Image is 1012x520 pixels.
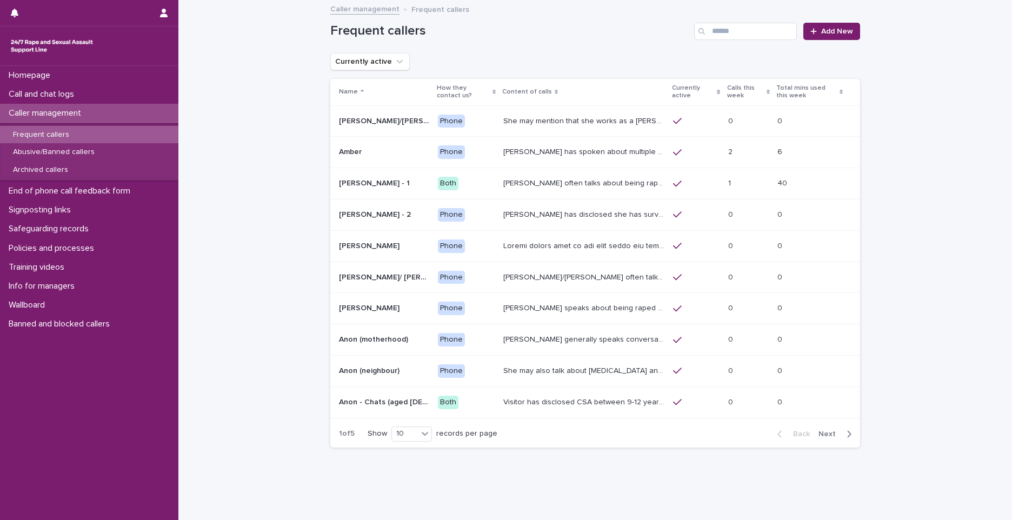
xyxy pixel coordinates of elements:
[392,428,418,439] div: 10
[769,429,814,439] button: Back
[4,148,103,157] p: Abusive/Banned callers
[4,243,103,254] p: Policies and processes
[503,239,667,251] p: Andrew shared that he has been raped and beaten by a group of men in or near his home twice withi...
[330,23,690,39] h1: Frequent callers
[330,168,860,199] tr: [PERSON_NAME] - 1[PERSON_NAME] - 1 Both[PERSON_NAME] often talks about being raped a night before...
[339,208,413,219] p: [PERSON_NAME] - 2
[4,130,78,139] p: Frequent callers
[803,23,860,40] a: Add New
[339,115,431,126] p: Abbie/Emily (Anon/'I don't know'/'I can't remember')
[438,396,458,409] div: Both
[728,271,735,282] p: 0
[728,145,735,157] p: 2
[4,70,59,81] p: Homepage
[777,115,784,126] p: 0
[503,177,667,188] p: Amy often talks about being raped a night before or 2 weeks ago or a month ago. She also makes re...
[4,108,90,118] p: Caller management
[438,333,465,346] div: Phone
[777,145,784,157] p: 6
[777,333,784,344] p: 0
[4,89,83,99] p: Call and chat logs
[9,35,95,57] img: rhQMoQhaT3yELyF149Cw
[728,115,735,126] p: 0
[330,262,860,293] tr: [PERSON_NAME]/ [PERSON_NAME][PERSON_NAME]/ [PERSON_NAME] Phone[PERSON_NAME]/[PERSON_NAME] often t...
[821,28,853,35] span: Add New
[438,239,465,253] div: Phone
[503,271,667,282] p: Anna/Emma often talks about being raped at gunpoint at the age of 13/14 by her ex-partner, aged 1...
[330,2,400,15] a: Caller management
[694,23,797,40] input: Search
[330,53,410,70] button: Currently active
[438,208,465,222] div: Phone
[330,230,860,262] tr: [PERSON_NAME][PERSON_NAME] PhoneLoremi dolors amet co adi elit seddo eiu tempor in u labor et dol...
[339,302,402,313] p: [PERSON_NAME]
[4,281,83,291] p: Info for managers
[503,302,667,313] p: Caller speaks about being raped and abused by the police and her ex-husband of 20 years. She has ...
[339,271,431,282] p: [PERSON_NAME]/ [PERSON_NAME]
[411,3,469,15] p: Frequent callers
[728,364,735,376] p: 0
[330,355,860,386] tr: Anon (neighbour)Anon (neighbour) PhoneShe may also talk about [MEDICAL_DATA] and about currently ...
[438,364,465,378] div: Phone
[4,319,118,329] p: Banned and blocked callers
[339,396,431,407] p: Anon - Chats (aged 16 -17)
[777,208,784,219] p: 0
[4,165,77,175] p: Archived callers
[728,302,735,313] p: 0
[339,177,412,188] p: [PERSON_NAME] - 1
[777,271,784,282] p: 0
[330,199,860,230] tr: [PERSON_NAME] - 2[PERSON_NAME] - 2 Phone[PERSON_NAME] has disclosed she has survived two rapes, o...
[339,86,358,98] p: Name
[330,421,363,447] p: 1 of 5
[4,186,139,196] p: End of phone call feedback form
[503,396,667,407] p: Visitor has disclosed CSA between 9-12 years of age involving brother in law who lifted them out ...
[437,82,490,102] p: How they contact us?
[368,429,387,438] p: Show
[787,430,810,438] span: Back
[339,145,364,157] p: Amber
[330,105,860,137] tr: [PERSON_NAME]/[PERSON_NAME] (Anon/'I don't know'/'I can't remember')[PERSON_NAME]/[PERSON_NAME] (...
[438,271,465,284] div: Phone
[503,115,667,126] p: She may mention that she works as a Nanny, looking after two children. Abbie / Emily has let us k...
[436,429,497,438] p: records per page
[777,364,784,376] p: 0
[777,239,784,251] p: 0
[438,302,465,315] div: Phone
[776,82,837,102] p: Total mins used this week
[4,262,73,272] p: Training videos
[777,302,784,313] p: 0
[330,137,860,168] tr: AmberAmber Phone[PERSON_NAME] has spoken about multiple experiences of [MEDICAL_DATA]. [PERSON_NA...
[339,239,402,251] p: [PERSON_NAME]
[777,177,789,188] p: 40
[777,396,784,407] p: 0
[728,333,735,344] p: 0
[672,82,714,102] p: Currently active
[438,115,465,128] div: Phone
[438,177,458,190] div: Both
[330,324,860,356] tr: Anon (motherhood)Anon (motherhood) Phone[PERSON_NAME] generally speaks conversationally about man...
[728,208,735,219] p: 0
[502,86,552,98] p: Content of calls
[814,429,860,439] button: Next
[503,364,667,376] p: She may also talk about child sexual abuse and about currently being physically disabled. She has...
[727,82,764,102] p: Calls this week
[339,364,402,376] p: Anon (neighbour)
[330,386,860,418] tr: Anon - Chats (aged [DEMOGRAPHIC_DATA])Anon - Chats (aged [DEMOGRAPHIC_DATA]) BothVisitor has disc...
[4,205,79,215] p: Signposting links
[503,208,667,219] p: Amy has disclosed she has survived two rapes, one in the UK and the other in Australia in 2013. S...
[438,145,465,159] div: Phone
[728,396,735,407] p: 0
[728,177,733,188] p: 1
[4,300,54,310] p: Wallboard
[728,239,735,251] p: 0
[339,333,410,344] p: Anon (motherhood)
[818,430,842,438] span: Next
[4,224,97,234] p: Safeguarding records
[330,293,860,324] tr: [PERSON_NAME][PERSON_NAME] Phone[PERSON_NAME] speaks about being raped and abused by the police a...
[503,333,667,344] p: Caller generally speaks conversationally about many different things in her life and rarely speak...
[503,145,667,157] p: Amber has spoken about multiple experiences of sexual abuse. Amber told us she is now 18 (as of 0...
